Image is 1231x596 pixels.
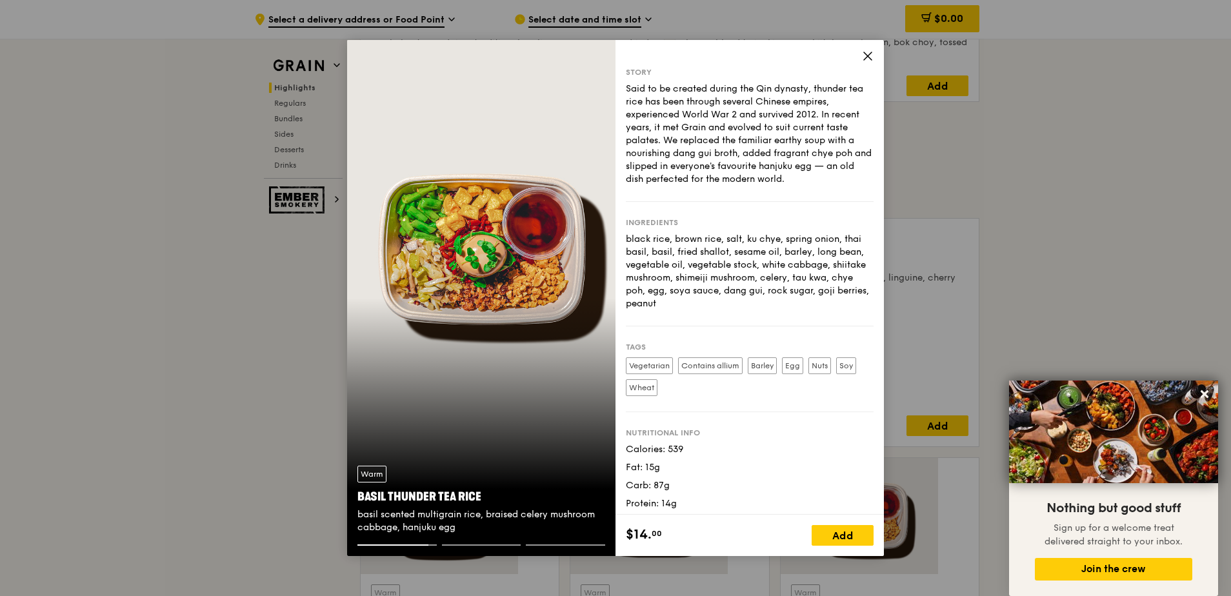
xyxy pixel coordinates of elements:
[357,466,386,482] div: Warm
[626,497,874,510] div: Protein: 14g
[1045,522,1183,547] span: Sign up for a welcome treat delivered straight to your inbox.
[626,428,874,438] div: Nutritional info
[626,342,874,352] div: Tags
[812,525,874,546] div: Add
[782,357,803,374] label: Egg
[1009,381,1218,483] img: DSC07876-Edit02-Large.jpeg
[626,525,652,544] span: $14.
[626,217,874,228] div: Ingredients
[1046,501,1181,516] span: Nothing but good stuff
[678,357,743,374] label: Contains allium
[748,357,777,374] label: Barley
[626,83,874,186] div: Said to be created during the Qin dynasty, thunder tea rice has been through several Chinese empi...
[836,357,856,374] label: Soy
[626,443,874,456] div: Calories: 539
[626,479,874,492] div: Carb: 87g
[1035,558,1192,581] button: Join the crew
[626,233,874,310] div: black rice, brown rice, salt, ku chye, spring onion, thai basil, basil, fried shallot, sesame oil...
[357,488,605,506] div: Basil Thunder Tea Rice
[626,357,673,374] label: Vegetarian
[626,461,874,474] div: Fat: 15g
[652,528,662,539] span: 00
[357,508,605,534] div: basil scented multigrain rice, braised celery mushroom cabbage, hanjuku egg
[626,379,657,396] label: Wheat
[808,357,831,374] label: Nuts
[1194,384,1215,404] button: Close
[626,67,874,77] div: Story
